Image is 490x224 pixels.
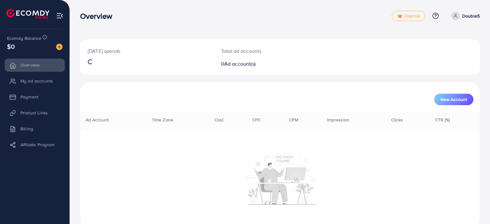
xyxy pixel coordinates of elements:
[397,14,420,18] span: Upgrade
[221,47,306,55] p: Total ad accounts
[56,44,63,50] img: image
[7,35,41,41] span: Ecomdy Balance
[224,60,256,67] span: Ad account(s)
[462,12,480,20] p: Double5
[434,94,473,105] button: New Account
[88,47,206,55] p: [DATE] spends
[449,12,480,20] a: Double5
[397,14,403,18] img: tick
[441,97,467,102] span: New Account
[392,11,426,21] a: tickUpgrade
[80,11,117,21] h3: Overview
[6,9,49,19] img: logo
[7,42,15,51] span: $0
[56,12,63,19] img: menu
[221,61,306,67] h2: 0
